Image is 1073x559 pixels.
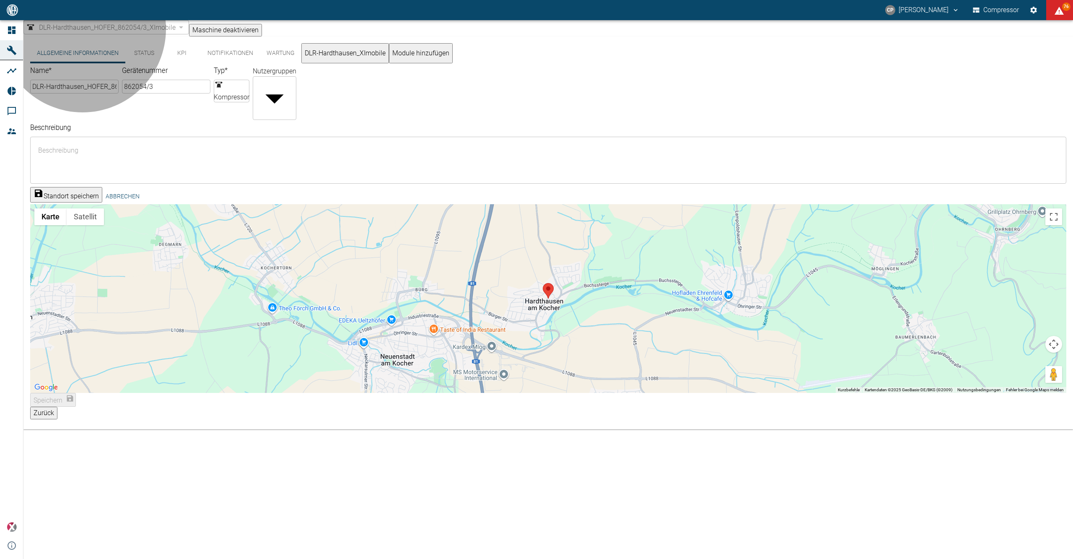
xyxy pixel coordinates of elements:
span: 76 [1062,3,1070,11]
a: DLR-Hardthausen_HOFER_862054/3_XImobile [26,22,176,32]
button: Kurzbefehle [838,387,860,393]
img: Xplore Logo [7,522,17,532]
button: christoph.palm@neuman-esser.com [884,3,961,18]
img: logo [6,4,19,16]
button: Maschine deaktivieren [189,24,262,36]
button: Compressor [971,3,1021,18]
button: Satellitenbilder anzeigen [67,208,104,225]
span: DLR-Hardthausen_HOFER_862054/3_XImobile [39,23,176,32]
label: Beschreibung [30,123,807,133]
label: Nutzergruppen [253,67,296,75]
button: Notifikationen [201,43,260,63]
button: Einstellungen [1026,3,1041,18]
div: CP [885,5,895,15]
button: Standort speichern [30,187,102,203]
label: Gerätenummer [122,66,188,76]
span: Kompressor [214,92,249,102]
span: Kartendaten ©2025 GeoBasis-DE/BKG (©2009) [865,387,952,392]
a: Fehler bei Google Maps melden [1006,387,1064,392]
input: Gerätenummer [122,80,210,94]
button: Module hinzufügen [389,43,453,63]
button: Stadtplan anzeigen [34,208,67,225]
button: Vollbildansicht ein/aus [1045,208,1062,225]
button: DLR-Hardthausen_XImobile [301,43,389,63]
button: KPI [163,43,201,63]
button: Abbrechen [102,189,143,204]
button: Pegman auf die Karte ziehen, um Street View aufzurufen [1045,366,1062,383]
button: Status [125,43,163,63]
button: Kamerasteuerung für die Karte [1045,336,1062,353]
a: Dieses Gebiet in Google Maps öffnen (in neuem Fenster) [32,382,60,393]
label: Typ * [214,66,241,76]
input: Name [30,80,119,94]
button: Zurück [30,407,57,419]
img: Google [32,382,60,393]
label: Name * [30,66,96,76]
button: Wartung [260,43,301,63]
a: Nutzungsbedingungen (wird in neuem Tab geöffnet) [957,387,1001,392]
button: Allgemeine Informationen [30,43,125,63]
button: Speichern [30,393,76,407]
